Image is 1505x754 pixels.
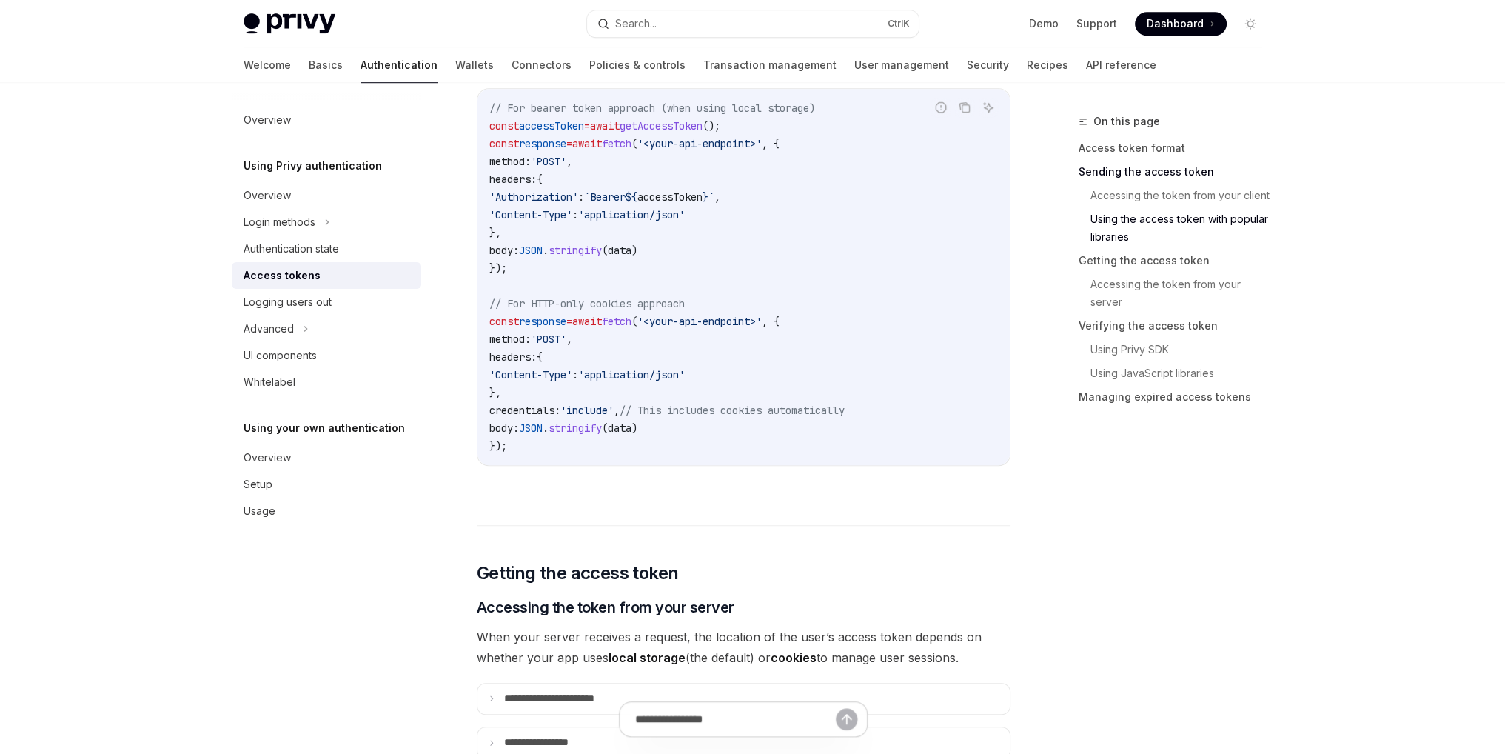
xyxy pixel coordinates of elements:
[566,333,572,346] span: ,
[489,421,519,435] span: body:
[1090,207,1274,249] a: Using the access token with popular libraries
[708,190,714,204] span: `
[955,98,974,117] button: Copy the contents from the code block
[455,47,494,83] a: Wallets
[1090,361,1274,385] a: Using JavaScript libraries
[626,190,637,204] span: ${
[1135,12,1227,36] a: Dashboard
[967,47,1009,83] a: Security
[244,476,272,493] div: Setup
[489,368,572,381] span: 'Content-Type'
[602,315,631,328] span: fetch
[232,262,421,289] a: Access tokens
[519,421,543,435] span: JSON
[602,421,608,435] span: (
[244,449,291,467] div: Overview
[477,597,734,618] span: Accessing the token from your server
[232,107,421,133] a: Overview
[309,47,343,83] a: Basics
[602,244,608,257] span: (
[637,137,762,150] span: '<your-api-endpoint>'
[1238,12,1262,36] button: Toggle dark mode
[572,368,578,381] span: :
[244,47,291,83] a: Welcome
[703,47,837,83] a: Transaction management
[489,173,537,186] span: headers:
[361,47,438,83] a: Authentication
[489,244,519,257] span: body:
[232,182,421,209] a: Overview
[1029,16,1059,31] a: Demo
[566,315,572,328] span: =
[637,190,703,204] span: accessToken
[572,315,602,328] span: await
[232,471,421,498] a: Setup
[489,155,531,168] span: method:
[244,267,321,284] div: Access tokens
[590,119,620,133] span: await
[1093,113,1160,130] span: On this page
[572,137,602,150] span: await
[1076,16,1117,31] a: Support
[572,208,578,221] span: :
[489,190,578,204] span: 'Authorization'
[549,244,602,257] span: stringify
[587,10,919,37] button: Search...CtrlK
[512,47,572,83] a: Connectors
[489,333,531,346] span: method:
[519,119,584,133] span: accessToken
[602,137,631,150] span: fetch
[244,13,335,34] img: light logo
[232,289,421,316] a: Logging users out
[620,119,703,133] span: getAccessToken
[537,350,543,364] span: {
[244,213,315,231] div: Login methods
[519,137,566,150] span: response
[1090,273,1274,314] a: Accessing the token from your server
[762,137,780,150] span: , {
[489,208,572,221] span: 'Content-Type'
[232,236,421,262] a: Authentication state
[578,208,685,221] span: 'application/json'
[637,315,762,328] span: '<your-api-endpoint>'
[631,244,637,257] span: )
[578,190,584,204] span: :
[1079,385,1274,409] a: Managing expired access tokens
[477,627,1010,668] span: When your server receives a request, the location of the user’s access token depends on whether y...
[244,111,291,129] div: Overview
[244,373,295,391] div: Whitelabel
[244,187,291,204] div: Overview
[232,498,421,524] a: Usage
[979,98,998,117] button: Ask AI
[244,320,294,338] div: Advanced
[244,419,405,437] h5: Using your own authentication
[1090,184,1274,207] a: Accessing the token from your client
[232,444,421,471] a: Overview
[531,333,566,346] span: 'POST'
[631,421,637,435] span: )
[931,98,951,117] button: Report incorrect code
[519,315,566,328] span: response
[232,369,421,396] a: Whitelabel
[631,137,637,150] span: (
[543,244,549,257] span: .
[244,502,275,520] div: Usage
[1079,136,1274,160] a: Access token format
[543,421,549,435] span: .
[584,190,626,204] span: `Bearer
[560,404,614,417] span: 'include'
[477,561,679,585] span: Getting the access token
[703,119,720,133] span: ();
[489,350,537,364] span: headers:
[489,315,519,328] span: const
[489,137,519,150] span: const
[489,226,501,239] span: },
[1079,249,1274,273] a: Getting the access token
[1147,16,1204,31] span: Dashboard
[836,708,857,730] button: Send message
[703,190,708,204] span: }
[762,315,780,328] span: , {
[854,47,949,83] a: User management
[584,119,590,133] span: =
[714,190,720,204] span: ,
